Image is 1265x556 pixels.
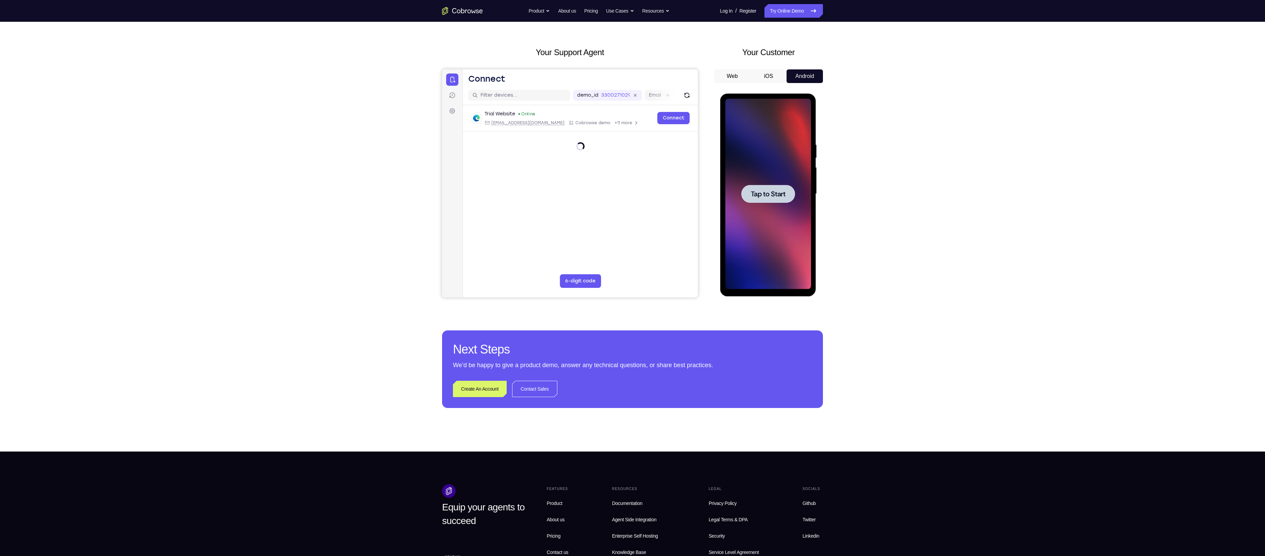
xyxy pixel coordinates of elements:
a: Enterprise Self Hosting [609,529,668,543]
iframe: Agent [442,69,698,297]
span: Privacy Policy [709,501,737,506]
a: About us [558,4,576,18]
span: Product [547,501,562,506]
a: Pricing [544,529,571,543]
h2: Your Customer [714,46,823,59]
p: We’d be happy to give a product demo, answer any technical questions, or share best practices. [453,360,812,370]
button: iOS [750,69,787,83]
a: Documentation [609,496,668,510]
span: Knowledge Base [612,550,646,555]
span: Enterprise Self Hosting [612,532,665,540]
button: Product [529,4,550,18]
span: Linkedin [803,533,819,539]
a: Create An Account [453,381,507,397]
div: Resources [609,484,668,494]
a: Agent Side Integration [609,513,668,526]
button: Use Cases [606,4,634,18]
span: Contact us [547,550,568,555]
a: Security [706,529,762,543]
h2: Next Steps [453,341,812,358]
span: Pricing [547,533,560,539]
span: Legal Terms & DPA [709,517,748,522]
span: Equip your agents to succeed [442,502,525,526]
a: Log In [720,4,732,18]
a: About us [544,513,571,526]
span: Security [709,533,725,539]
a: Github [800,496,823,510]
a: Twitter [800,513,823,526]
button: Android [787,69,823,83]
a: Contact Sales [512,381,557,397]
span: Agent Side Integration [612,516,665,524]
h2: Your Support Agent [442,46,698,59]
span: Documentation [612,501,643,506]
a: Try Online Demo [764,4,823,18]
span: Twitter [803,517,816,522]
a: Pricing [584,4,598,18]
button: Resources [642,4,670,18]
a: Go to the home page [442,7,483,15]
span: About us [547,517,564,522]
span: Tap to Start [31,97,65,104]
button: Web [714,69,750,83]
span: / [735,7,737,15]
a: Linkedin [800,529,823,543]
a: Product [544,496,571,510]
a: Register [740,4,756,18]
div: Legal [706,484,762,494]
div: Socials [800,484,823,494]
div: Features [544,484,571,494]
button: Tap to Start [21,91,75,109]
a: Legal Terms & DPA [706,513,762,526]
span: Github [803,501,816,506]
a: Privacy Policy [706,496,762,510]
